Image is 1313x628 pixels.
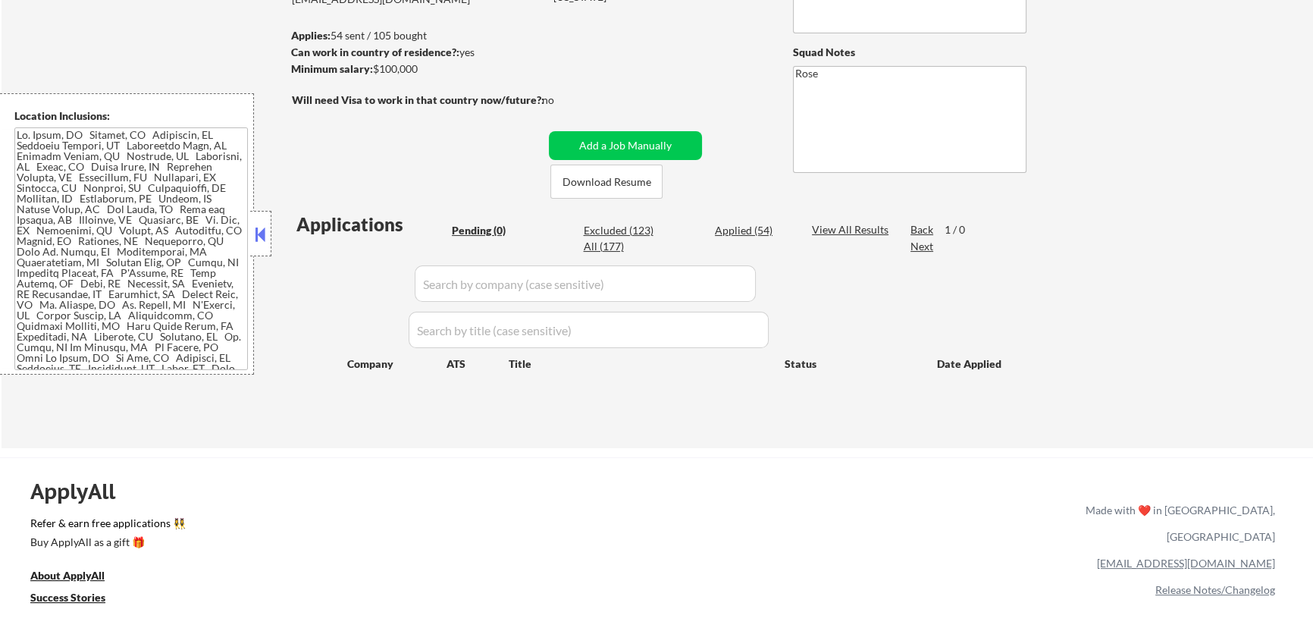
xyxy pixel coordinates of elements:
a: Buy ApplyAll as a gift 🎁 [30,534,182,553]
div: Status [785,350,915,377]
button: Add a Job Manually [549,131,702,160]
div: ApplyAll [30,479,133,504]
div: Title [509,356,770,372]
div: $100,000 [291,61,544,77]
div: Applied (54) [715,223,791,238]
div: Location Inclusions: [14,108,248,124]
div: Back [910,222,935,237]
input: Search by company (case sensitive) [415,265,756,302]
a: Release Notes/Changelog [1155,583,1275,596]
strong: Can work in country of residence?: [291,46,459,58]
div: All (177) [583,239,659,254]
div: Company [347,356,447,372]
strong: Applies: [291,29,331,42]
a: Success Stories [30,589,126,608]
div: Squad Notes [793,45,1026,60]
u: About ApplyAll [30,569,105,582]
input: Search by title (case sensitive) [409,312,769,348]
strong: Will need Visa to work in that country now/future?: [292,93,544,106]
button: Download Resume [550,165,663,199]
div: ATS [447,356,509,372]
div: 1 / 0 [945,222,979,237]
a: Refer & earn free applications 👯‍♀️ [30,518,769,534]
div: Excluded (123) [583,223,659,238]
div: 54 sent / 105 bought [291,28,544,43]
div: View All Results [812,222,893,237]
div: Buy ApplyAll as a gift 🎁 [30,537,182,548]
div: Made with ❤️ in [GEOGRAPHIC_DATA], [GEOGRAPHIC_DATA] [1080,497,1275,550]
a: [EMAIL_ADDRESS][DOMAIN_NAME] [1097,557,1275,570]
div: Pending (0) [452,223,528,238]
div: Date Applied [937,356,1004,372]
div: Applications [296,215,447,234]
strong: Minimum salary: [291,62,373,75]
a: About ApplyAll [30,567,126,586]
u: Success Stories [30,591,105,604]
div: Next [910,239,935,254]
div: no [542,93,585,108]
div: yes [291,45,539,60]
